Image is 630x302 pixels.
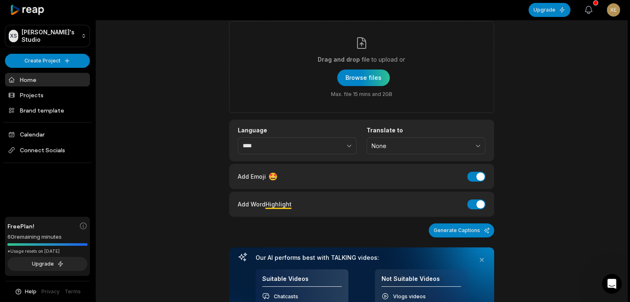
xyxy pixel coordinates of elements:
a: Calendar [5,127,90,141]
label: Translate to [367,127,485,134]
span: Chatcasts [274,293,298,300]
a: Brand template [5,103,90,117]
span: Highlight [266,201,292,208]
button: None [367,137,485,155]
p: [PERSON_NAME]'s Studio [22,29,78,43]
button: Drag and dropfile to upload orMax. file 15 mins and 2GB [337,70,390,86]
button: Help [14,288,36,295]
h4: Suitable Videos [262,275,342,287]
span: Drag and drop [318,55,360,65]
span: None [372,142,469,150]
button: Upgrade [7,257,87,271]
h4: Not Suitable Videos [381,275,461,287]
a: Home [5,73,90,86]
iframe: Intercom live chat [602,274,622,294]
div: Add Word [238,199,292,210]
a: Privacy [41,288,60,295]
div: *Usage resets on [DATE] [7,248,87,254]
span: 🤩 [268,171,278,182]
span: file to upload or [362,55,405,65]
div: XS [9,30,18,42]
span: Add Emoji [238,172,266,181]
span: Connect Socials [5,143,90,158]
div: 60 remaining minutes [7,233,87,241]
button: Upgrade [529,3,570,17]
a: Projects [5,88,90,102]
span: Free Plan! [7,222,34,230]
h3: Our AI performs best with TALKING videos: [256,254,468,261]
a: Terms [65,288,81,295]
label: Language [238,127,357,134]
button: Create Project [5,54,90,68]
span: Help [25,288,36,295]
button: Generate Captions [429,223,494,237]
span: Max. file 15 mins and 2GB [331,91,392,98]
span: Vlogs videos [393,293,426,300]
